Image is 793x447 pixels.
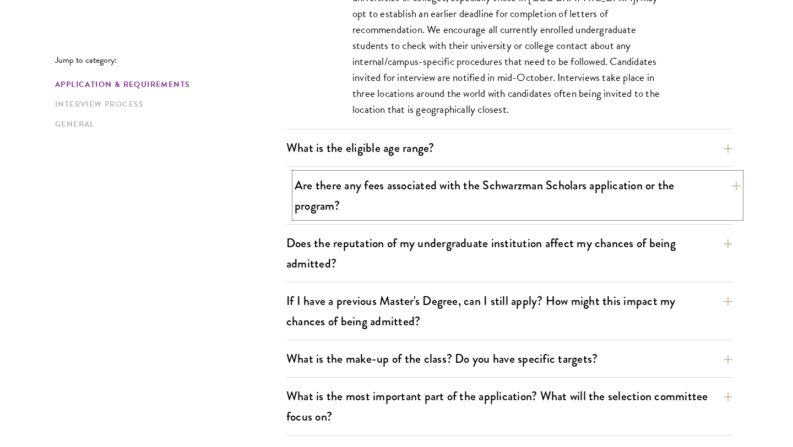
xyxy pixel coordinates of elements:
[286,288,732,334] button: If I have a previous Master's Degree, can I still apply? How might this impact my chances of bein...
[286,384,732,429] button: What is the most important part of the application? What will the selection committee focus on?
[295,173,741,218] button: Are there any fees associated with the Schwarzman Scholars application or the program?
[286,135,732,160] button: What is the eligible age range?
[55,99,280,110] a: Interview Process
[55,118,280,130] a: General
[55,55,286,65] p: Jump to category:
[55,79,280,90] a: Application & Requirements
[286,231,732,276] button: Does the reputation of my undergraduate institution affect my chances of being admitted?
[286,346,732,371] button: What is the make-up of the class? Do you have specific targets?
